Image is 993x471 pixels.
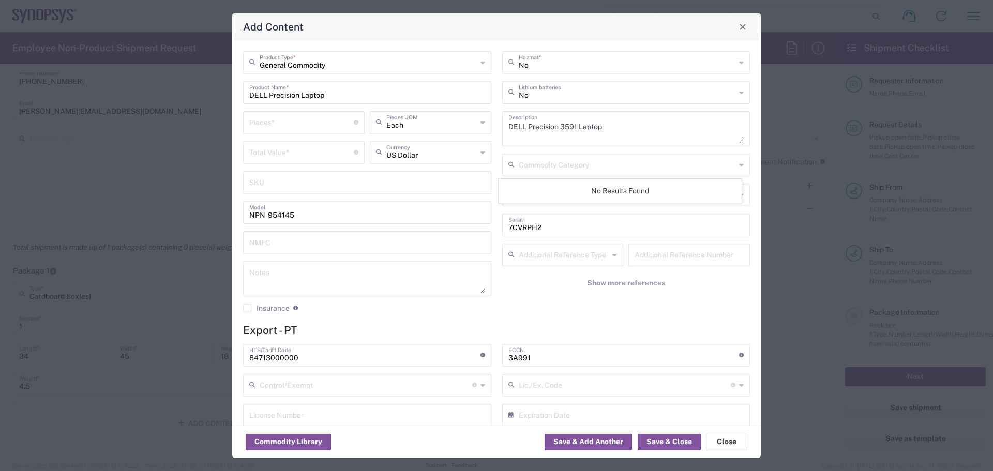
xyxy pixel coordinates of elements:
[706,434,747,450] button: Close
[243,324,750,337] h4: Export - PT
[638,434,701,450] button: Save & Close
[499,179,742,203] div: No Results Found
[587,278,665,288] span: Show more references
[243,19,304,34] h4: Add Content
[246,434,331,450] button: Commodity Library
[735,20,750,34] button: Close
[243,304,290,312] label: Insurance
[545,434,632,450] button: Save & Add Another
